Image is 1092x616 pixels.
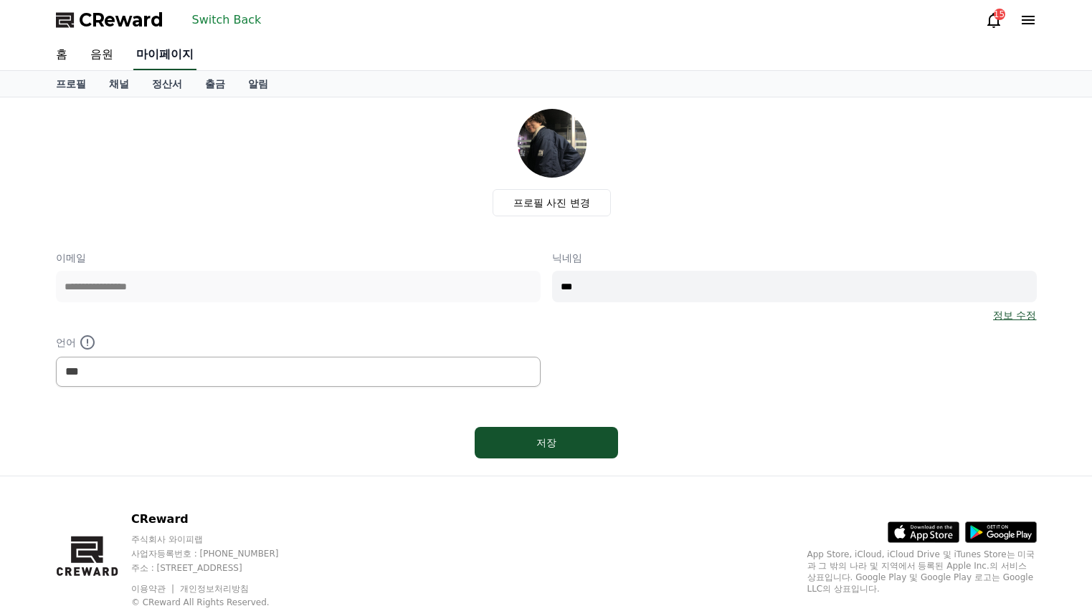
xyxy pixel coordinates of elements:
div: 15 [994,9,1005,20]
a: 채널 [98,71,141,97]
p: 언어 [56,334,541,351]
p: CReward [131,511,306,528]
a: 프로필 [44,71,98,97]
a: 개인정보처리방침 [180,584,249,594]
p: 주식회사 와이피랩 [131,534,306,545]
a: 출금 [194,71,237,97]
a: 알림 [237,71,280,97]
p: 이메일 [56,251,541,265]
a: 정보 수정 [993,308,1036,322]
p: 주소 : [STREET_ADDRESS] [131,562,306,574]
a: 홈 [44,40,79,70]
a: 음원 [79,40,125,70]
a: 15 [985,11,1002,29]
img: profile_image [518,109,587,178]
p: 닉네임 [552,251,1037,265]
button: 저장 [475,427,618,458]
p: 사업자등록번호 : [PHONE_NUMBER] [131,548,306,559]
a: 이용약관 [131,584,176,594]
p: App Store, iCloud, iCloud Drive 및 iTunes Store는 미국과 그 밖의 나라 및 지역에서 등록된 Apple Inc.의 서비스 상표입니다. Goo... [807,549,1037,595]
button: Switch Back [186,9,267,32]
label: 프로필 사진 변경 [493,189,611,216]
a: 정산서 [141,71,194,97]
a: 마이페이지 [133,40,196,70]
a: CReward [56,9,163,32]
span: CReward [79,9,163,32]
div: 저장 [503,435,589,450]
p: © CReward All Rights Reserved. [131,597,306,608]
